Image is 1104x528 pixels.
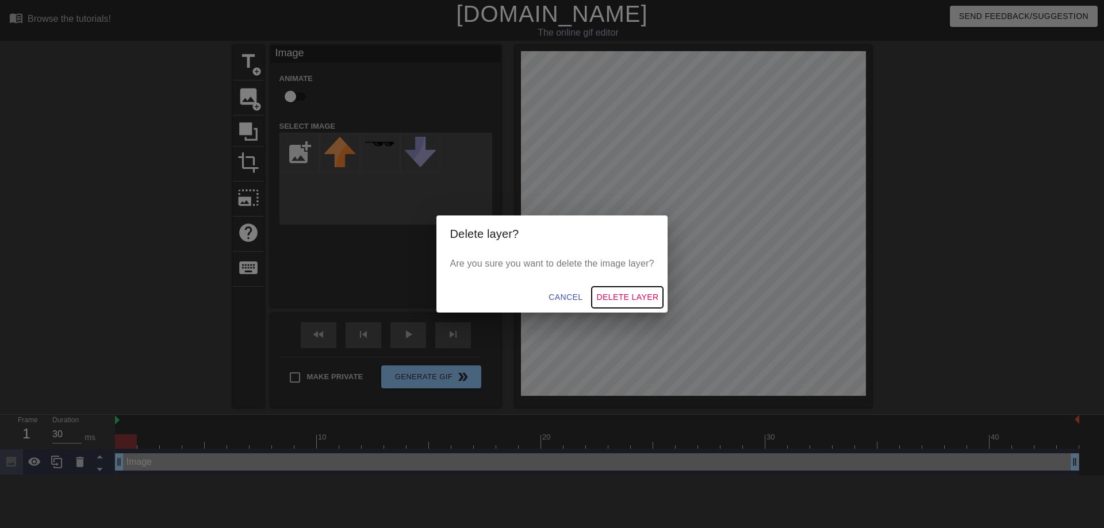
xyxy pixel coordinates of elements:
[596,290,658,305] span: Delete Layer
[592,287,663,308] button: Delete Layer
[549,290,582,305] span: Cancel
[450,225,654,243] h2: Delete layer?
[450,257,654,271] p: Are you sure you want to delete the image layer?
[544,287,587,308] button: Cancel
